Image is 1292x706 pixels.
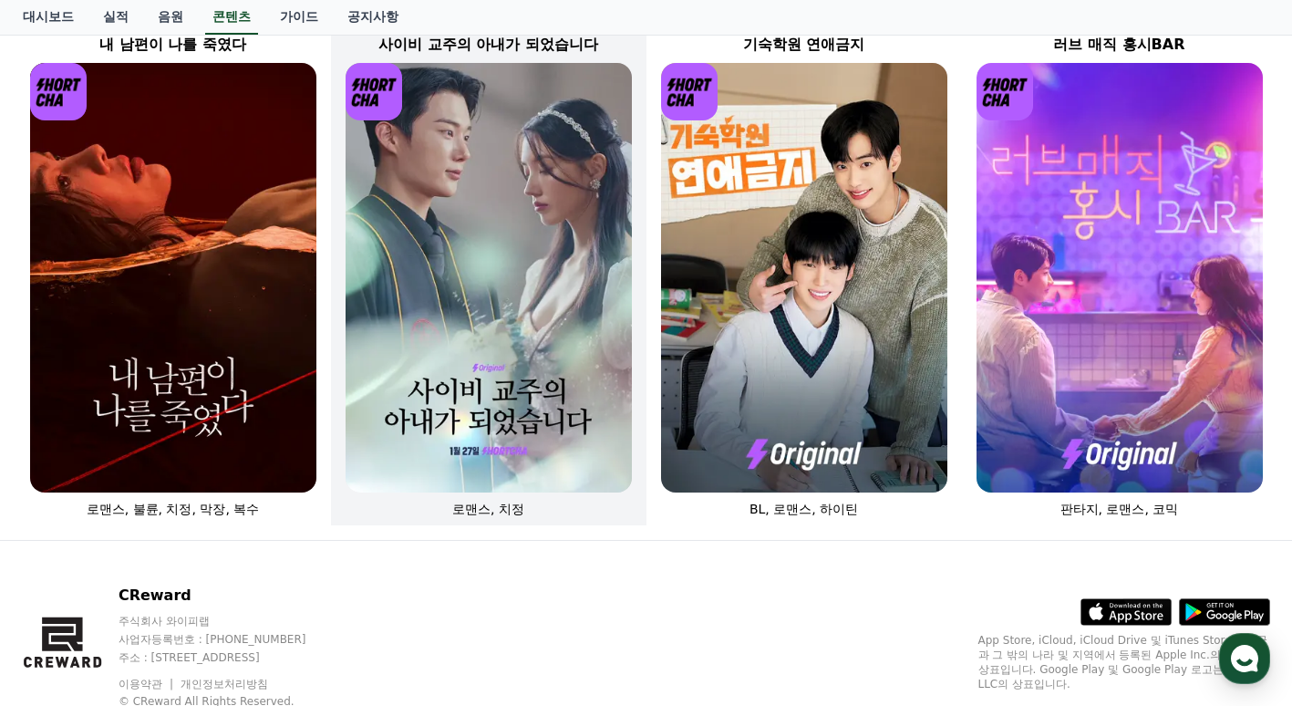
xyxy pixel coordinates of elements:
[119,678,176,690] a: 이용약관
[1060,502,1179,516] span: 판타지, 로맨스, 코믹
[120,555,235,600] a: 대화
[962,1,1277,533] a: [숏챠 오리지널] 러브 매직 홍시BAR 러브 매직 홍시BAR [object Object] Logo 판타지, 로맨스, 코믹
[646,1,962,533] a: [숏챠 오리지널] 기숙학원 연애금지 기숙학원 연애금지 [object Object] Logo BL, 로맨스, 하이틴
[181,678,268,690] a: 개인정보처리방침
[30,63,316,493] img: 내 남편이 나를 죽였다
[16,1,331,533] a: [숏챠 오리지널] 내 남편이 나를 죽였다 내 남편이 나를 죽였다 [object Object] Logo 로맨스, 불륜, 치정, 막장, 복수
[119,585,341,607] p: CReward
[331,1,646,533] a: [숏챠 오리지널] 사이비 교주의 아내가 되었습니다 사이비 교주의 아내가 되었습니다 [object Object] Logo 로맨스, 치정
[87,502,260,516] span: 로맨스, 불륜, 치정, 막장, 복수
[749,502,858,516] span: BL, 로맨스, 하이틴
[119,650,341,665] p: 주소 : [STREET_ADDRESS]
[346,63,632,493] img: 사이비 교주의 아내가 되었습니다
[346,63,403,120] img: [object Object] Logo
[977,63,1034,120] img: [object Object] Logo
[30,63,88,120] img: [object Object] Logo
[5,555,120,600] a: 홈
[452,502,524,516] span: 로맨스, 치정
[282,582,304,597] span: 설정
[962,34,1277,56] h2: 러브 매직 홍시BAR
[119,632,341,647] p: 사업자등록번호 : [PHONE_NUMBER]
[119,614,341,628] p: 주식회사 와이피랩
[331,34,646,56] h2: 사이비 교주의 아내가 되었습니다
[661,63,947,493] img: 기숙학원 연애금지
[978,633,1270,691] p: App Store, iCloud, iCloud Drive 및 iTunes Store는 미국과 그 밖의 나라 및 지역에서 등록된 Apple Inc.의 서비스 상표입니다. Goo...
[977,63,1263,493] img: 러브 매직 홍시BAR
[235,555,350,600] a: 설정
[57,582,68,597] span: 홈
[646,34,962,56] h2: 기숙학원 연애금지
[167,583,189,597] span: 대화
[16,34,331,56] h2: 내 남편이 나를 죽였다
[661,63,718,120] img: [object Object] Logo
